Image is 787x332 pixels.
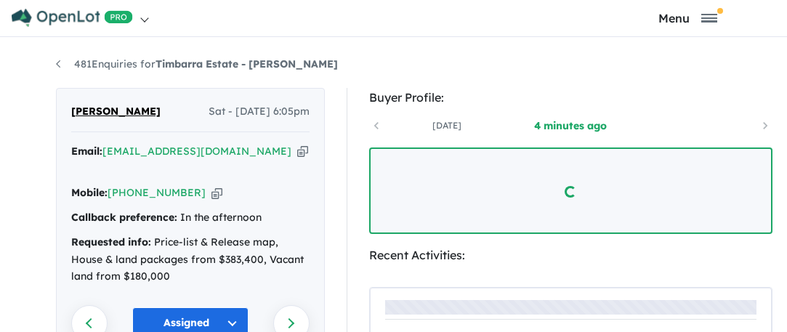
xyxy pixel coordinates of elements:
img: Openlot PRO Logo White [12,9,133,27]
span: Sat - [DATE] 6:05pm [209,103,310,121]
strong: Timbarra Estate - [PERSON_NAME] [156,57,338,70]
strong: Requested info: [71,235,151,248]
a: [EMAIL_ADDRESS][DOMAIN_NAME] [102,145,291,158]
button: Copy [297,144,308,159]
a: 481Enquiries forTimbarra Estate - [PERSON_NAME] [56,57,338,70]
a: [PHONE_NUMBER] [108,186,206,199]
div: Buyer Profile: [369,88,772,108]
div: Price-list & Release map, House & land packages from $383,400, Vacant land from $180,000 [71,234,310,286]
a: [DATE] [385,118,509,133]
strong: Email: [71,145,102,158]
div: Recent Activities: [369,246,772,265]
strong: Callback preference: [71,211,177,224]
strong: Mobile: [71,186,108,199]
nav: breadcrumb [56,56,732,73]
div: In the afternoon [71,209,310,227]
button: Copy [211,185,222,201]
a: 4 minutes ago [509,118,632,133]
button: Toggle navigation [592,11,783,25]
span: [PERSON_NAME] [71,103,161,121]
